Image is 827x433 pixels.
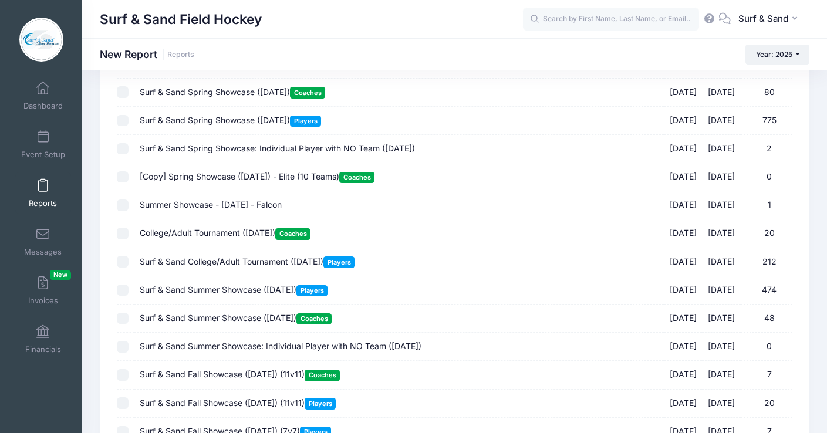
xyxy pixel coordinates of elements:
td: [DATE] [702,135,741,163]
button: Surf & Sand [731,6,809,33]
td: [DATE] [702,107,741,135]
a: Financials [15,319,71,360]
td: 20 [741,390,792,418]
td: [DATE] [664,276,703,305]
span: Players [290,116,321,127]
h1: Surf & Sand Field Hockey [100,6,262,33]
a: Reports [15,172,71,214]
span: New [50,270,71,280]
td: 0 [741,333,792,361]
span: Coaches [305,370,340,381]
td: 212 [741,248,792,276]
span: Surf & Sand Fall Showcase ([DATE]) (11v11) [140,369,340,379]
td: [DATE] [664,79,703,107]
td: [DATE] [702,361,741,389]
td: [DATE] [664,107,703,135]
span: Coaches [290,87,325,98]
a: Reports [167,50,194,59]
span: Event Setup [21,150,65,160]
td: 474 [741,276,792,305]
button: Year: 2025 [745,45,809,65]
td: [DATE] [702,390,741,418]
span: Coaches [275,228,310,239]
td: [DATE] [664,163,703,191]
td: 20 [741,219,792,248]
span: Reports [29,198,57,208]
span: Surf & Sand Summer Showcase: Individual Player with NO Team ([DATE]) [140,341,421,351]
span: Surf & Sand Spring Showcase: Individual Player with NO Team ([DATE]) [140,143,415,153]
span: [Copy] Spring Showcase ([DATE]) - Elite (10 Teams) [140,171,374,181]
td: [DATE] [702,219,741,248]
td: [DATE] [702,79,741,107]
span: Coaches [296,313,332,324]
span: Surf & Sand [738,12,788,25]
span: Surf & Sand College/Adult Tournament ([DATE]) [140,256,355,266]
td: [DATE] [702,276,741,305]
img: Surf & Sand Field Hockey [19,18,63,62]
span: Players [296,285,328,296]
span: Surf & Sand Summer Showcase ([DATE]) [140,285,328,295]
td: [DATE] [664,135,703,163]
span: Players [305,398,336,409]
td: 0 [741,163,792,191]
a: Messages [15,221,71,262]
input: Search by First Name, Last Name, or Email... [523,8,699,31]
span: Surf & Sand Spring Showcase ([DATE]) [140,87,325,97]
td: [DATE] [664,305,703,333]
a: Dashboard [15,75,71,116]
td: 80 [741,79,792,107]
span: Summer Showcase - [DATE] - Falcon [140,199,282,209]
td: [DATE] [664,219,703,248]
td: 1 [741,191,792,219]
td: [DATE] [702,305,741,333]
td: [DATE] [702,163,741,191]
span: Coaches [339,172,374,183]
td: 7 [741,361,792,389]
h1: New Report [100,48,194,60]
td: [DATE] [664,333,703,361]
span: Surf & Sand Summer Showcase ([DATE]) [140,313,332,323]
td: [DATE] [702,333,741,361]
td: 2 [741,135,792,163]
span: Year: 2025 [756,50,792,59]
a: Event Setup [15,124,71,165]
span: Invoices [28,296,58,306]
span: College/Adult Tournament ([DATE]) [140,228,310,238]
td: [DATE] [664,191,703,219]
span: Surf & Sand Spring Showcase ([DATE]) [140,115,321,125]
td: [DATE] [702,191,741,219]
td: [DATE] [664,248,703,276]
span: Financials [25,344,61,354]
span: Messages [24,247,62,257]
a: InvoicesNew [15,270,71,311]
span: Players [323,256,355,268]
td: [DATE] [702,248,741,276]
td: [DATE] [664,361,703,389]
td: 775 [741,107,792,135]
td: [DATE] [664,390,703,418]
span: Dashboard [23,101,63,111]
span: Surf & Sand Fall Showcase ([DATE]) (11v11) [140,398,336,408]
td: 48 [741,305,792,333]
